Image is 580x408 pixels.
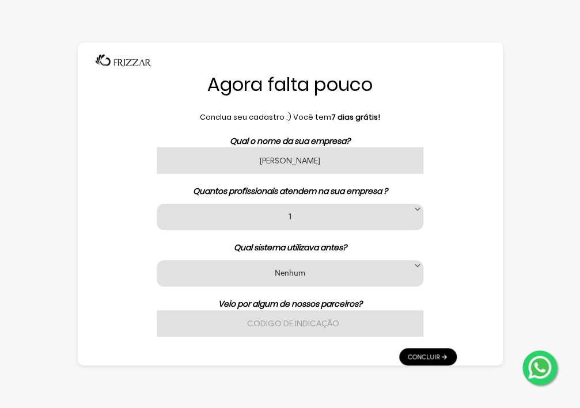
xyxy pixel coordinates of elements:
label: Nenhum [171,267,408,278]
input: Nome da sua empresa [157,147,423,174]
h1: Agora falta pouco [124,73,457,97]
p: Veio por algum de nossos parceiros? [124,298,457,310]
input: Codigo de indicação [157,310,423,337]
a: Concluir [399,348,457,365]
ul: Pagination [399,342,457,365]
p: Quantos profissionais atendem na sua empresa ? [124,185,457,197]
p: Conclua seu cadastro :) Você tem [124,112,457,123]
p: Qual sistema utilizava antes? [124,242,457,254]
label: 1 [171,211,408,222]
b: 7 dias grátis! [331,112,380,123]
p: Qual o nome da sua empresa? [124,135,457,147]
img: whatsapp.png [526,353,554,381]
